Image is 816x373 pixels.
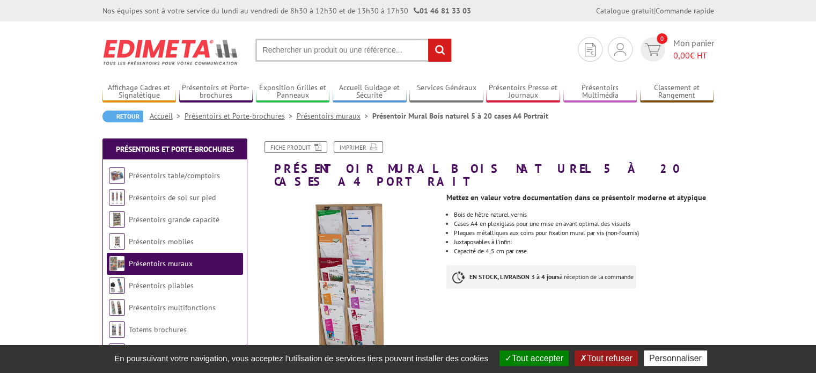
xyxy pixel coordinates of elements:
img: devis rapide [585,43,596,56]
a: Catalogue gratuit [596,6,654,16]
div: Nos équipes sont à votre service du lundi au vendredi de 8h30 à 12h30 et de 13h30 à 17h30 [102,5,471,16]
a: Accueil [150,111,185,121]
h1: Présentoir Mural Bois naturel 5 à 20 cases A4 Portrait [250,141,722,188]
a: Présentoirs pliables [129,281,194,290]
a: devis rapide 0 Mon panier 0,00€ HT [638,37,714,62]
a: Services Généraux [409,83,483,101]
li: Bois de hêtre naturel vernis [454,211,714,218]
a: Imprimer [334,141,383,153]
strong: EN STOCK, LIVRAISON 3 à 4 jours [469,273,560,281]
a: Affichage Cadres et Signalétique [102,83,177,101]
strong: Mettez en valeur votre documentation dans ce présentoir moderne et atypique [446,193,706,202]
a: Présentoirs muraux [129,259,193,268]
li: Cases A4 en plexiglass pour une mise en avant optimal des visuels [454,221,714,227]
a: Présentoirs table/comptoirs [129,171,220,180]
a: Classement et Rangement [640,83,714,101]
span: 0,00 [673,50,690,61]
a: Présentoirs mobiles [129,237,194,246]
button: Tout accepter [499,350,569,366]
a: Fiche produit [264,141,327,153]
div: | [596,5,714,16]
span: En poursuivant votre navigation, vous acceptez l'utilisation de services tiers pouvant installer ... [109,354,494,363]
a: Présentoirs de sol sur pied [129,193,216,202]
button: Personnaliser (fenêtre modale) [644,350,707,366]
p: à réception de la commande [446,265,636,289]
li: Plaques métalliques aux coins pour fixation mural par vis (non-fournis) [454,230,714,236]
img: Présentoirs mobiles [109,233,125,250]
strong: 01 46 81 33 03 [414,6,471,16]
span: Mon panier [673,37,714,62]
a: Présentoirs et Porte-brochures [179,83,253,101]
span: 0 [657,33,667,44]
button: Tout refuser [575,350,637,366]
input: Rechercher un produit ou une référence... [255,39,452,62]
a: Exposition Grilles et Panneaux [256,83,330,101]
input: rechercher [428,39,451,62]
a: Présentoirs Multimédia [563,83,637,101]
img: Présentoirs grande capacité [109,211,125,228]
li: Capacité de 4,5 cm par case. [454,248,714,254]
img: devis rapide [645,43,660,56]
a: Présentoirs muraux [297,111,372,121]
img: Présentoirs muraux [109,255,125,272]
a: Présentoirs Presse et Journaux [486,83,560,101]
img: Présentoirs de sol sur pied [109,189,125,206]
li: Juxtaposables à l’infini [454,239,714,245]
a: Accueil Guidage et Sécurité [333,83,407,101]
img: Présentoirs pliables [109,277,125,294]
a: Présentoirs grande capacité [129,215,219,224]
a: Retour [102,111,143,122]
img: Edimeta [102,32,239,72]
a: Commande rapide [656,6,714,16]
img: devis rapide [614,43,626,56]
li: Présentoir Mural Bois naturel 5 à 20 cases A4 Portrait [372,111,548,121]
img: Présentoirs table/comptoirs [109,167,125,184]
a: Présentoirs et Porte-brochures [116,144,234,154]
a: Présentoirs et Porte-brochures [185,111,297,121]
span: € HT [673,49,714,62]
